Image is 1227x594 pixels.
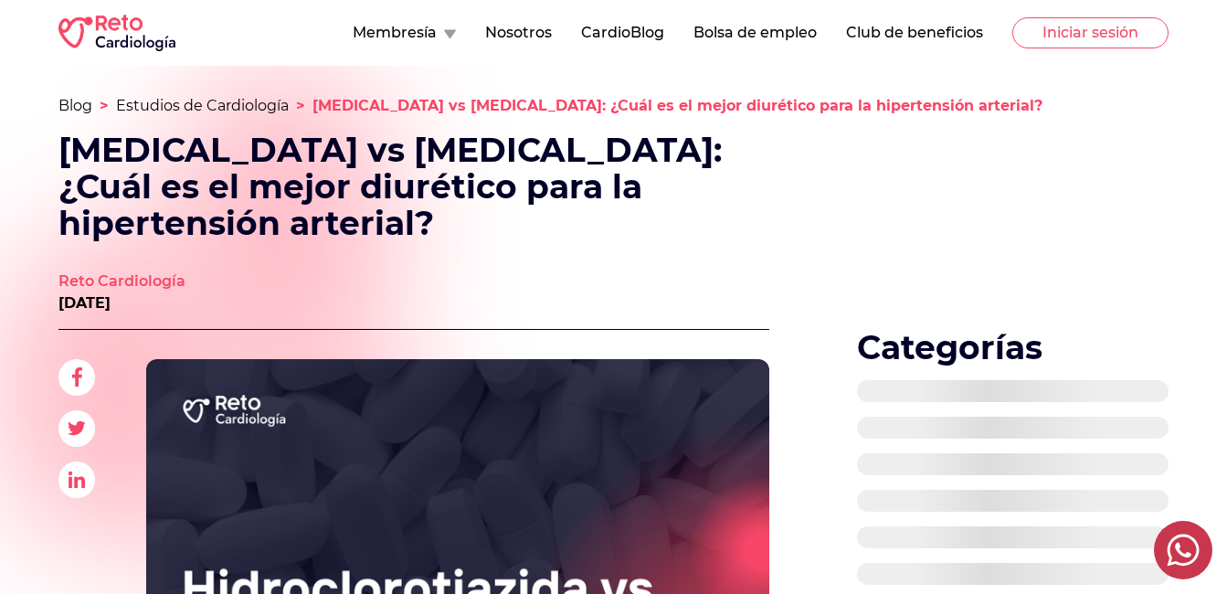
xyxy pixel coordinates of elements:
a: Estudios de Cardiología [116,97,289,114]
p: [DATE] [58,292,185,314]
span: [MEDICAL_DATA] vs [MEDICAL_DATA]: ¿Cuál es el mejor diurético para la hipertensión arterial? [312,97,1042,114]
a: Blog [58,97,92,114]
span: > [100,97,109,114]
h2: Categorías [857,329,1169,366]
span: > [296,97,305,114]
img: RETO Cardio Logo [58,15,175,51]
button: Bolsa de empleo [693,22,817,44]
button: Iniciar sesión [1012,17,1169,48]
button: Club de beneficios [846,22,983,44]
h1: [MEDICAL_DATA] vs [MEDICAL_DATA]: ¿Cuál es el mejor diurético para la hipertensión arterial? [58,132,760,241]
button: Nosotros [485,22,552,44]
button: Membresía [353,22,456,44]
a: Reto Cardiología [58,270,185,292]
button: CardioBlog [581,22,664,44]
